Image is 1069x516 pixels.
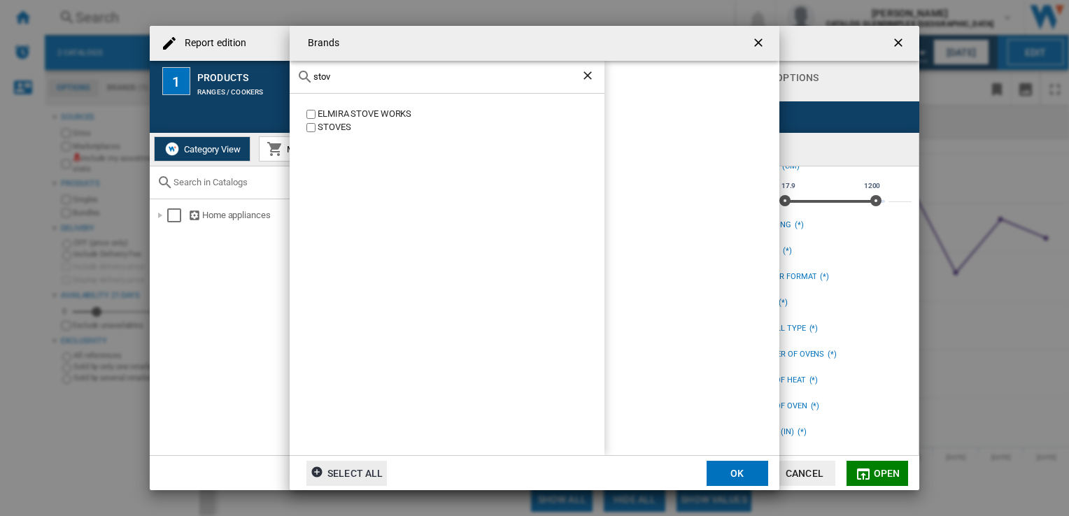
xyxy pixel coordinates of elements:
button: OK [707,461,768,486]
div: ELMIRA STOVE WORKS [318,108,604,121]
button: getI18NText('BUTTONS.CLOSE_DIALOG') [746,29,774,57]
ng-md-icon: getI18NText('BUTTONS.CLOSE_DIALOG') [751,36,768,52]
button: Select all [306,461,387,486]
input: value.title [306,123,316,132]
div: STOVES [318,121,604,134]
input: Search [313,71,581,82]
div: Select all [311,461,383,486]
ng-md-icon: Clear search [581,69,597,85]
md-dialog: Brands ABBA ... [290,26,779,490]
input: value.title [306,110,316,119]
h4: Brands [301,36,340,50]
